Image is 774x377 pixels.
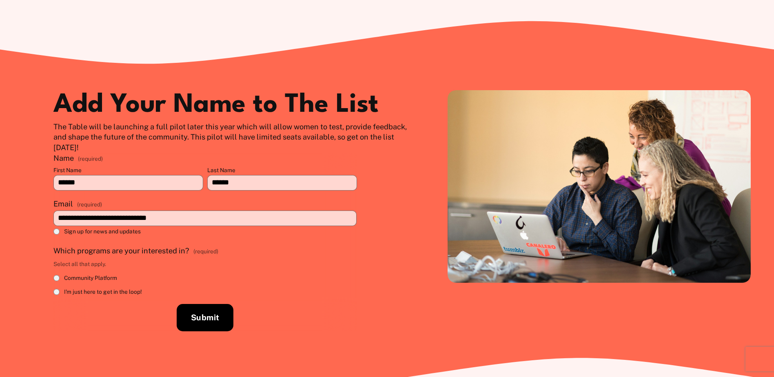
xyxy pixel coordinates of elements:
input: Sign up for news and updates [53,228,60,235]
input: Community Platform [53,275,60,281]
span: (required) [78,156,103,162]
span: (required) [193,248,218,255]
h2: Add Your Name to The List [53,90,417,120]
span: Sign up for news and updates [64,228,141,235]
span: I'm just here to get in the loop! [64,288,142,296]
span: Name [53,153,74,164]
button: Submit [177,304,233,331]
div: First Name [53,166,203,175]
span: (required) [77,201,102,208]
span: Which programs are your interested in? [53,246,189,256]
input: I'm just here to get in the loop! [53,289,60,295]
span: Community Platform [64,274,117,282]
div: Last Name [207,166,357,175]
p: The Table will be launching a full pilot later this year which will allow women to test, provide ... [53,122,417,153]
p: Select all that apply. [53,257,218,271]
span: Email [53,199,73,209]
